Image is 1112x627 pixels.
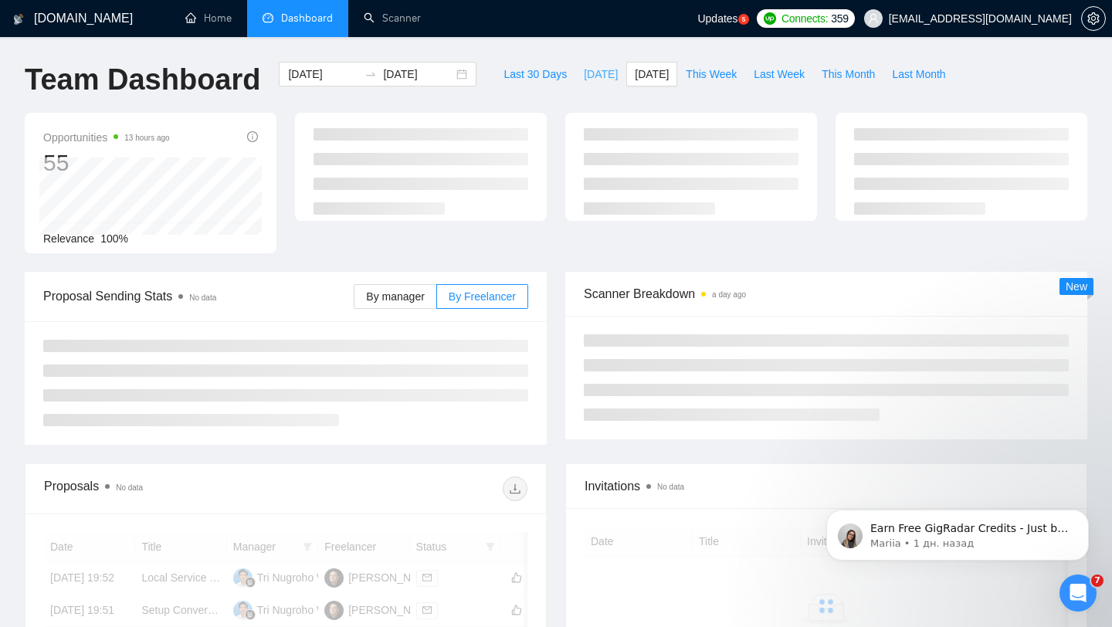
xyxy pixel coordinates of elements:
span: [DATE] [635,66,669,83]
span: Relevance [43,232,94,245]
span: Last Week [754,66,805,83]
span: By manager [366,290,424,303]
span: Dashboard [281,12,333,25]
button: Last Month [883,62,954,86]
span: This Month [822,66,875,83]
button: [DATE] [626,62,677,86]
input: End date [383,66,453,83]
a: homeHome [185,12,232,25]
span: Scanner Breakdown [584,284,1069,303]
a: 5 [738,14,749,25]
div: Proposals [44,476,286,501]
span: 7 [1091,574,1104,587]
span: 359 [831,10,848,27]
img: upwork-logo.png [764,12,776,25]
span: Last Month [892,66,945,83]
span: info-circle [247,131,258,142]
button: This Week [677,62,745,86]
span: This Week [686,66,737,83]
span: Proposal Sending Stats [43,286,354,306]
span: Connects: [781,10,828,27]
time: a day ago [712,290,746,299]
button: This Month [813,62,883,86]
span: [DATE] [584,66,618,83]
span: New [1066,280,1087,293]
iframe: Intercom notifications сообщение [803,477,1112,585]
a: searchScanner [364,12,421,25]
span: setting [1082,12,1105,25]
input: Start date [288,66,358,83]
span: Opportunities [43,128,170,147]
img: logo [13,7,24,32]
iframe: Intercom live chat [1059,574,1097,612]
text: 5 [741,16,745,23]
button: Last Week [745,62,813,86]
div: 55 [43,148,170,178]
h1: Team Dashboard [25,62,260,98]
span: No data [189,293,216,302]
span: By Freelancer [449,290,516,303]
span: user [868,13,879,24]
span: Updates [697,12,737,25]
span: 100% [100,232,128,245]
button: setting [1081,6,1106,31]
span: No data [116,483,143,492]
span: dashboard [263,12,273,23]
button: [DATE] [575,62,626,86]
span: to [364,68,377,80]
time: 13 hours ago [124,134,169,142]
button: Last 30 Days [495,62,575,86]
span: swap-right [364,68,377,80]
span: No data [657,483,684,491]
span: Last 30 Days [503,66,567,83]
a: setting [1081,12,1106,25]
span: Invitations [585,476,1068,496]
